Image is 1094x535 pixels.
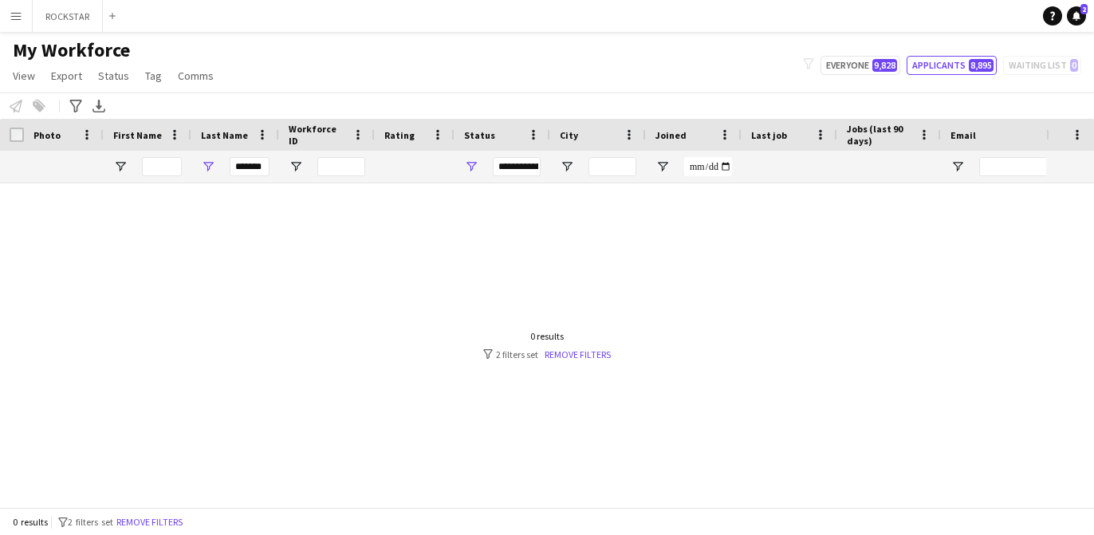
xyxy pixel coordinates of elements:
button: ROCKSTAR [33,1,103,32]
input: First Name Filter Input [142,157,182,176]
button: Open Filter Menu [560,159,574,174]
input: Joined Filter Input [684,157,732,176]
app-action-btn: Advanced filters [66,96,85,116]
span: Last job [751,129,787,141]
input: Column with Header Selection [10,128,24,142]
app-action-btn: Export XLSX [89,96,108,116]
span: Status [464,129,495,141]
span: Comms [178,69,214,83]
span: City [560,129,578,141]
span: 2 filters set [68,516,113,528]
button: Open Filter Menu [113,159,128,174]
button: Open Filter Menu [950,159,965,174]
span: 2 [1080,4,1088,14]
span: Workforce ID [289,123,346,147]
span: 9,828 [872,59,897,72]
button: Open Filter Menu [289,159,303,174]
button: Open Filter Menu [201,159,215,174]
span: Photo [33,129,61,141]
div: 2 filters set [483,348,611,360]
button: Open Filter Menu [464,159,478,174]
span: View [13,69,35,83]
span: Email [950,129,976,141]
span: Status [98,69,129,83]
span: Rating [384,129,415,141]
a: 2 [1067,6,1086,26]
a: Tag [139,65,168,86]
button: Everyone9,828 [820,56,900,75]
div: 0 results [483,330,611,342]
span: Tag [145,69,162,83]
input: Workforce ID Filter Input [317,157,365,176]
span: Joined [655,129,687,141]
span: First Name [113,129,162,141]
a: View [6,65,41,86]
span: Export [51,69,82,83]
input: Last Name Filter Input [230,157,270,176]
button: Applicants8,895 [907,56,997,75]
input: City Filter Input [588,157,636,176]
span: 8,895 [969,59,994,72]
button: Remove filters [113,513,186,531]
a: Remove filters [545,348,611,360]
span: My Workforce [13,38,130,62]
a: Status [92,65,136,86]
span: Jobs (last 90 days) [847,123,912,147]
a: Export [45,65,89,86]
a: Comms [171,65,220,86]
button: Open Filter Menu [655,159,670,174]
span: Last Name [201,129,248,141]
